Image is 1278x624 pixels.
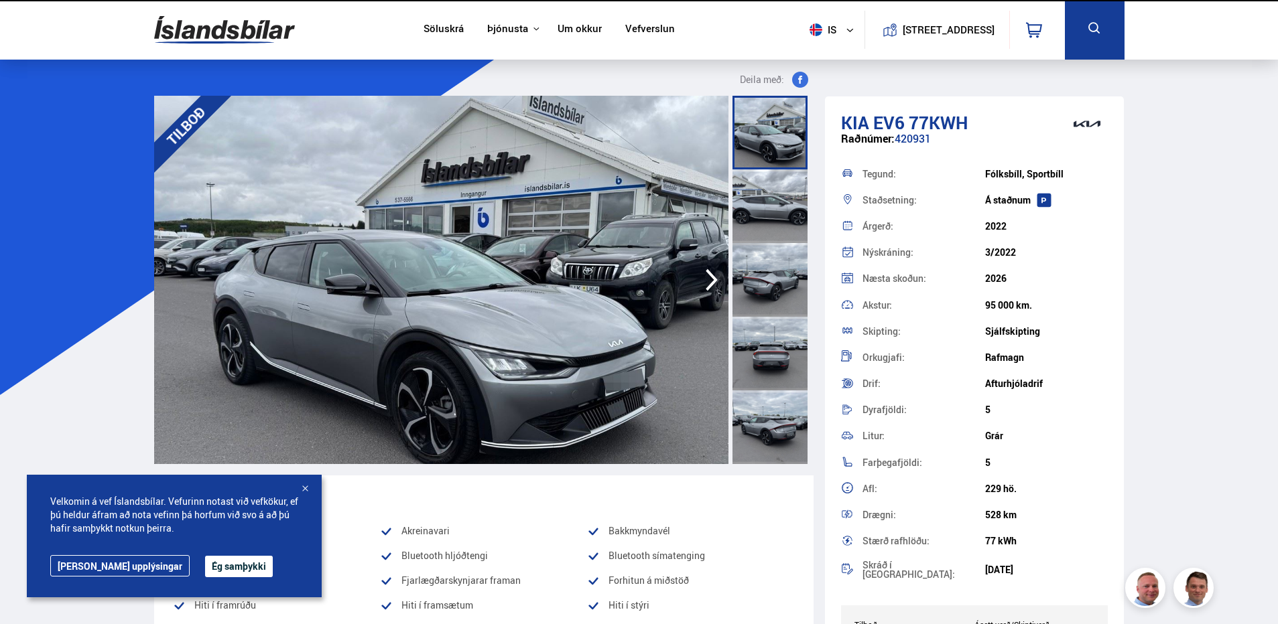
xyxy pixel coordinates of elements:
[1175,570,1216,610] img: FbJEzSuNWCJXmdc-.webp
[985,352,1108,363] div: Rafmagn
[862,484,985,493] div: Afl:
[173,597,380,613] li: Hiti í framrúðu
[873,110,968,135] span: EV6 77KWH
[558,23,602,37] a: Um okkur
[587,548,794,564] li: Bluetooth símatenging
[154,96,728,464] img: 3527071.jpeg
[841,110,869,135] span: Kia
[205,556,273,577] button: Ég samþykki
[841,133,1108,159] div: 420931
[587,572,794,589] li: Forhitun á miðstöð
[587,597,794,613] li: Hiti í stýri
[862,405,985,414] div: Dyrafjöldi:
[734,72,814,88] button: Deila með:
[985,273,1108,284] div: 2026
[985,169,1108,179] div: Fólksbíll, Sportbíll
[985,510,1108,520] div: 528 km
[380,597,587,613] li: Hiti í framsætum
[985,483,1108,494] div: 229 hö.
[985,221,1108,232] div: 2022
[862,301,985,310] div: Akstur:
[862,222,985,231] div: Árgerð:
[1060,103,1114,145] img: brand logo
[985,378,1108,389] div: Afturhjóladrif
[985,195,1108,206] div: Á staðnum
[154,8,295,52] img: G0Ugv5HjCgRt.svg
[841,131,895,146] span: Raðnúmer:
[862,353,985,362] div: Orkugjafi:
[625,23,675,37] a: Vefverslun
[862,274,985,283] div: Næsta skoðun:
[985,326,1108,337] div: Sjálfskipting
[487,23,528,35] button: Þjónusta
[424,23,464,37] a: Söluskrá
[862,431,985,441] div: Litur:
[862,327,985,336] div: Skipting:
[862,196,985,205] div: Staðsetning:
[380,572,587,589] li: Fjarlægðarskynjarar framan
[985,564,1108,575] div: [DATE]
[50,495,298,535] span: Velkomin á vef Íslandsbílar. Vefurinn notast við vefkökur, ef þú heldur áfram að nota vefinn þá h...
[985,536,1108,546] div: 77 kWh
[173,486,795,506] div: Vinsæll búnaður
[380,523,587,539] li: Akreinavari
[380,548,587,564] li: Bluetooth hljóðtengi
[985,300,1108,311] div: 95 000 km.
[740,72,784,88] span: Deila með:
[50,555,190,576] a: [PERSON_NAME] upplýsingar
[862,379,985,388] div: Drif:
[985,431,1108,441] div: Grár
[985,247,1108,258] div: 3/2022
[804,23,838,36] span: is
[872,11,1002,49] a: [STREET_ADDRESS]
[804,10,865,50] button: is
[135,76,236,176] div: TILBOÐ
[985,404,1108,415] div: 5
[985,457,1108,468] div: 5
[862,560,985,579] div: Skráð í [GEOGRAPHIC_DATA]:
[587,523,794,539] li: Bakkmyndavél
[862,510,985,520] div: Drægni:
[810,23,822,36] img: svg+xml;base64,PHN2ZyB4bWxucz0iaHR0cDovL3d3dy53My5vcmcvMjAwMC9zdmciIHdpZHRoPSI1MTIiIGhlaWdodD0iNT...
[1127,570,1167,610] img: siFngHWaQ9KaOqBr.png
[908,24,990,35] button: [STREET_ADDRESS]
[862,536,985,546] div: Stærð rafhlöðu:
[862,248,985,257] div: Nýskráning:
[862,169,985,179] div: Tegund:
[862,458,985,467] div: Farþegafjöldi:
